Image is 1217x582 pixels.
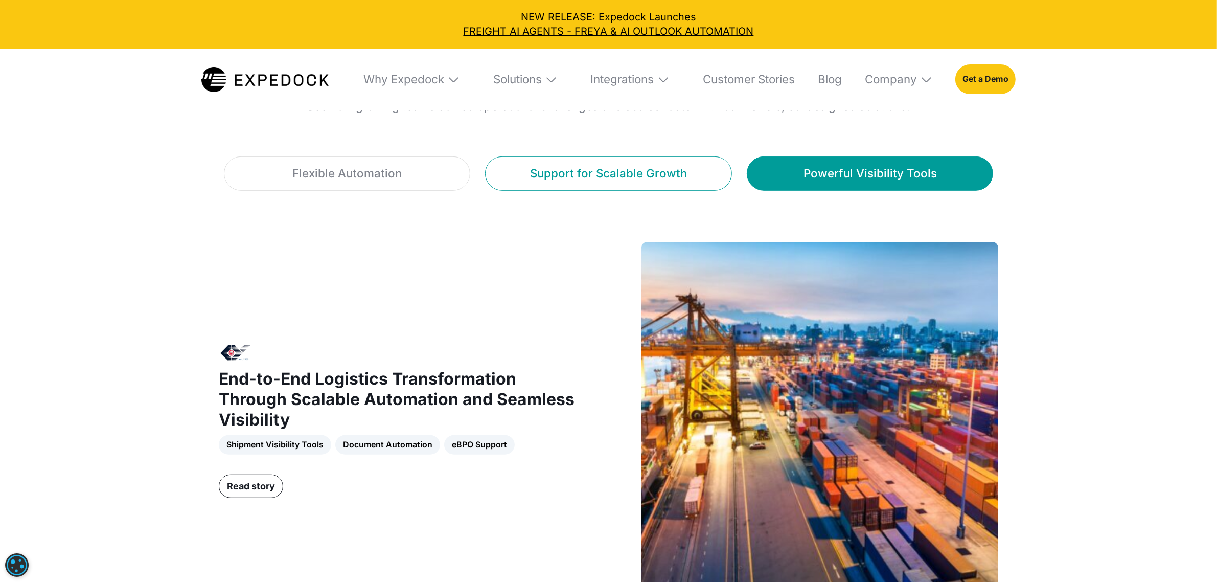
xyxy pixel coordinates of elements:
div: Company [865,72,917,86]
a: Blog [808,49,842,110]
a: FREIGHT AI AGENTS - FREYA & AI OUTLOOK AUTOMATION [10,25,1207,39]
div: Company [855,49,943,110]
a: Customer Stories [693,49,795,110]
div: Why Expedock [363,72,444,86]
div: Powerful Visibility Tools [803,165,937,183]
div: NEW RELEASE: Expedock Launches [10,10,1207,39]
a: Get a Demo [955,64,1016,94]
strong: End-to-End Logistics Transformation Through Scalable Automation and Seamless Visibility [219,369,575,430]
a: Read story [219,475,283,498]
div: Integrations [591,72,654,86]
div: Solutions [483,49,568,110]
div: Integrations [581,49,680,110]
iframe: Chat Widget [1166,533,1217,582]
div: Why Expedock [353,49,470,110]
div: Support for Scalable Growth [530,165,687,183]
div: Flexible Automation [292,165,402,183]
div: Solutions [493,72,542,86]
